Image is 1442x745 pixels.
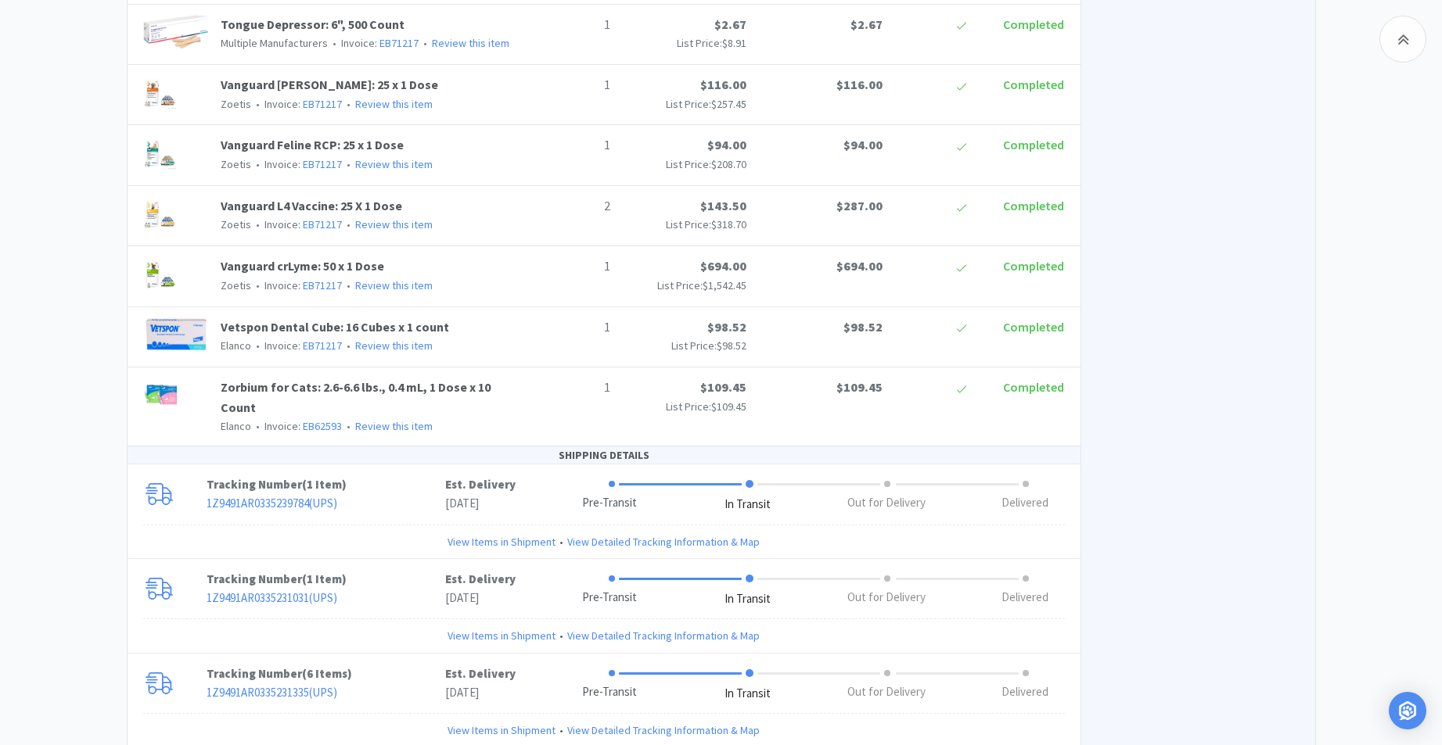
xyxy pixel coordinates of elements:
[421,36,430,50] span: •
[843,319,883,335] span: $98.52
[221,198,402,213] a: Vanguard L4 Vaccine: 25 X 1 Dose
[143,256,178,291] img: 7246521528b84b56b445f974e39cbeea_169773.png
[1001,494,1048,512] div: Delivered
[532,256,610,277] p: 1
[623,337,746,354] p: List Price:
[843,137,883,152] span: $94.00
[711,157,746,171] span: $208.70
[445,570,516,589] p: Est. Delivery
[355,419,433,433] a: Review this item
[221,36,328,50] span: Multiple Manufacturers
[623,34,746,52] p: List Price:
[714,16,746,32] span: $2.67
[711,399,746,414] span: $109.45
[836,77,883,92] span: $116.00
[445,494,516,513] p: [DATE]
[556,627,567,644] span: •
[445,664,516,683] p: Est. Delivery
[143,75,178,109] img: 0478912fe7064f798ba63a7715d2543e_452523.png
[251,278,342,292] span: Invoice:
[448,627,556,644] a: View Items in Shipment
[254,157,262,171] span: •
[355,97,433,111] a: Review this item
[221,258,384,274] a: Vanguard crLyme: 50 x 1 Dose
[344,97,353,111] span: •
[707,137,746,152] span: $94.00
[328,36,419,50] span: Invoice:
[432,36,509,50] a: Review this item
[445,475,516,494] p: Est. Delivery
[725,496,771,514] div: In Transit
[303,278,342,292] a: EB71217
[207,475,445,494] p: Tracking Number ( )
[221,319,449,335] a: Vetspon Dental Cube: 16 Cubes x 1 count
[221,278,251,292] span: Zoetis
[711,97,746,111] span: $257.45
[532,135,610,156] p: 1
[221,157,251,171] span: Zoetis
[221,137,404,152] a: Vanguard Feline RCP: 25 x 1 Dose
[221,379,491,415] a: Zorbium for Cats: 2.6-6.6 lbs., 0.4 mL, 1 Dose x 10 Count
[532,196,610,217] p: 2
[303,97,342,111] a: EB71217
[221,77,438,92] a: Vanguard [PERSON_NAME]: 25 x 1 Dose
[1003,77,1064,92] span: Completed
[847,683,926,701] div: Out for Delivery
[143,15,209,49] img: 08afb3125a974961875104fde6257e5b_398362.png
[725,590,771,608] div: In Transit
[344,157,353,171] span: •
[344,217,353,231] span: •
[307,666,347,681] span: 6 Items
[847,494,926,512] div: Out for Delivery
[307,477,342,492] span: 1 Item
[303,157,342,171] a: EB71217
[355,157,433,171] a: Review this item
[221,217,251,231] span: Zoetis
[221,16,405,32] a: Tongue Depressor: 6", 500 Count
[448,533,556,550] a: View Items in Shipment
[836,258,883,274] span: $694.00
[623,95,746,113] p: List Price:
[1003,16,1064,32] span: Completed
[532,317,610,338] p: 1
[254,217,262,231] span: •
[344,338,353,353] span: •
[448,722,556,739] a: View Items in Shipment
[700,198,746,213] span: $143.50
[556,533,567,550] span: •
[623,398,746,415] p: List Price:
[836,379,883,395] span: $109.45
[623,216,746,233] p: List Price:
[703,278,746,292] span: $1,542.45
[307,571,342,586] span: 1 Item
[567,533,760,550] a: View Detailed Tracking Information & Map
[251,157,342,171] span: Invoice:
[707,319,746,335] span: $98.52
[207,496,337,510] a: 1Z9491AR0335239784(UPS)
[330,36,339,50] span: •
[207,570,445,589] p: Tracking Number ( )
[143,135,178,170] img: da3863abc69945f39e9fdf92741aa26b_454155.png
[623,277,746,294] p: List Price:
[221,338,251,353] span: Elanco
[556,722,567,739] span: •
[355,217,433,231] a: Review this item
[1003,198,1064,213] span: Completed
[700,77,746,92] span: $116.00
[623,156,746,173] p: List Price:
[445,589,516,607] p: [DATE]
[251,97,342,111] span: Invoice:
[1003,379,1064,395] span: Completed
[445,683,516,702] p: [DATE]
[251,338,342,353] span: Invoice:
[700,258,746,274] span: $694.00
[143,378,178,412] img: 9521c182f30c42f6a505ea5d9b26b107_491341.png
[207,685,337,700] a: 1Z9491AR0335231335(UPS)
[717,338,746,353] span: $98.52
[582,589,637,607] div: Pre-Transit
[254,278,262,292] span: •
[847,589,926,607] div: Out for Delivery
[344,278,353,292] span: •
[1003,319,1064,335] span: Completed
[254,419,262,433] span: •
